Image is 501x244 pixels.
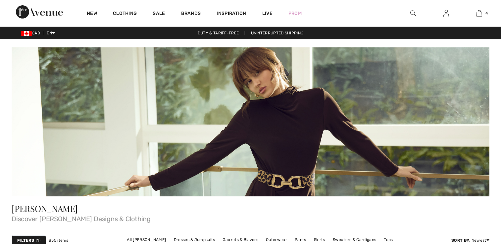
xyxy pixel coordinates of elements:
[12,213,489,222] span: Discover [PERSON_NAME] Designs & Clothing
[262,10,273,17] a: Live
[311,235,328,244] a: Skirts
[49,237,69,243] span: 855 items
[220,235,262,244] a: Jackets & Blazers
[329,235,379,244] a: Sweaters & Cardigans
[124,235,169,244] a: All [PERSON_NAME]
[36,237,40,243] span: 1
[291,235,310,244] a: Pants
[153,11,165,18] a: Sale
[463,9,495,17] a: 4
[263,235,290,244] a: Outerwear
[451,237,489,243] div: : Newest
[380,235,396,244] a: Tops
[410,9,416,17] img: search the website
[443,9,449,17] img: My Info
[451,238,469,243] strong: Sort By
[47,31,55,35] span: EN
[476,9,482,17] img: My Bag
[217,11,246,18] span: Inspiration
[181,11,201,18] a: Brands
[21,31,43,35] span: CAD
[12,203,78,214] span: [PERSON_NAME]
[485,10,488,16] span: 4
[21,31,32,36] img: Canadian Dollar
[17,237,34,243] strong: Filters
[12,47,489,196] img: Frank Lyman - Canada | Shop Frank Lyman Clothing Online at 1ère Avenue
[113,11,137,18] a: Clothing
[438,9,454,18] a: Sign In
[171,235,219,244] a: Dresses & Jumpsuits
[87,11,97,18] a: New
[16,5,63,19] img: 1ère Avenue
[288,10,302,17] a: Prom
